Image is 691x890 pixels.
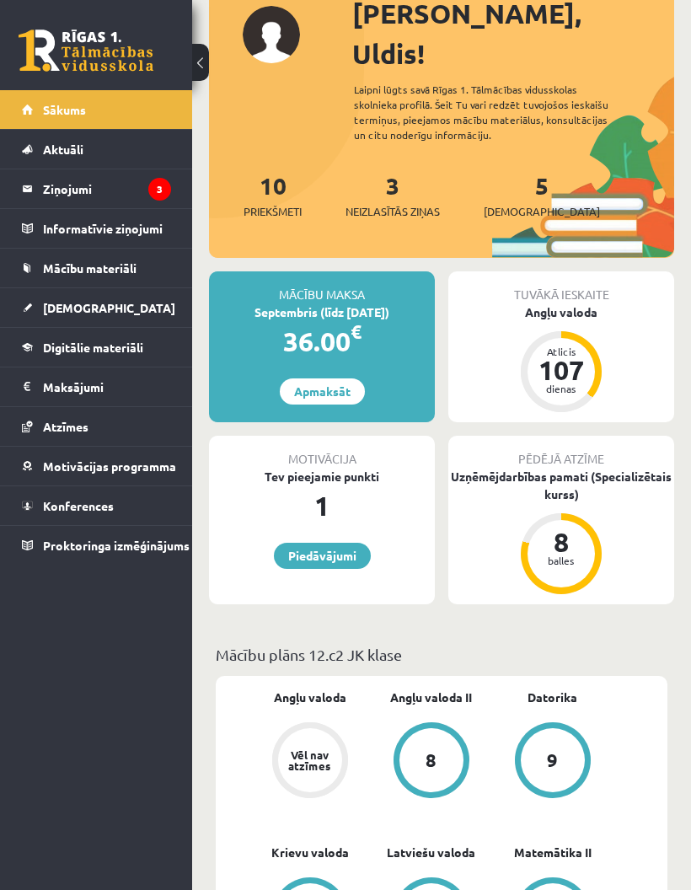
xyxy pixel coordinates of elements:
span: Motivācijas programma [43,458,176,474]
a: Sākums [22,90,171,129]
a: [DEMOGRAPHIC_DATA] [22,288,171,327]
a: Rīgas 1. Tālmācības vidusskola [19,29,153,72]
a: 8 [371,722,492,802]
legend: Maksājumi [43,367,171,406]
span: € [351,319,362,344]
div: Tuvākā ieskaite [448,271,674,303]
a: Atzīmes [22,407,171,446]
span: Priekšmeti [244,203,302,220]
div: Atlicis [536,346,587,357]
legend: Informatīvie ziņojumi [43,209,171,248]
a: Latviešu valoda [387,844,475,861]
a: Mācību materiāli [22,249,171,287]
a: Maksājumi [22,367,171,406]
a: Apmaksāt [280,378,365,405]
div: Uzņēmējdarbības pamati (Specializētais kurss) [448,468,674,503]
a: 10Priekšmeti [244,170,302,220]
div: balles [536,555,587,566]
div: Laipni lūgts savā Rīgas 1. Tālmācības vidusskolas skolnieka profilā. Šeit Tu vari redzēt tuvojošo... [354,82,633,142]
p: Mācību plāns 12.c2 JK klase [216,643,667,666]
legend: Ziņojumi [43,169,171,208]
span: Sākums [43,102,86,117]
div: 9 [547,751,558,769]
i: 3 [148,178,171,201]
div: Motivācija [209,436,435,468]
a: Proktoringa izmēģinājums [22,526,171,565]
a: 3Neizlasītās ziņas [345,170,440,220]
a: Digitālie materiāli [22,328,171,367]
a: Konferences [22,486,171,525]
a: 5[DEMOGRAPHIC_DATA] [484,170,600,220]
span: Aktuāli [43,142,83,157]
a: Vēl nav atzīmes [249,722,371,802]
div: Angļu valoda [448,303,674,321]
div: 1 [209,485,435,526]
div: Vēl nav atzīmes [287,749,334,771]
span: [DEMOGRAPHIC_DATA] [484,203,600,220]
div: Pēdējā atzīme [448,436,674,468]
div: 8 [426,751,437,769]
a: Angļu valoda Atlicis 107 dienas [448,303,674,415]
span: Konferences [43,498,114,513]
span: Neizlasītās ziņas [345,203,440,220]
span: Proktoringa izmēģinājums [43,538,190,553]
div: Tev pieejamie punkti [209,468,435,485]
a: Datorika [528,689,577,706]
a: Ziņojumi3 [22,169,171,208]
span: Atzīmes [43,419,88,434]
a: 9 [492,722,613,802]
div: dienas [536,383,587,394]
a: Aktuāli [22,130,171,169]
div: 36.00 [209,321,435,362]
a: Angļu valoda [274,689,346,706]
a: Motivācijas programma [22,447,171,485]
span: Digitālie materiāli [43,340,143,355]
span: Mācību materiāli [43,260,137,276]
div: Mācību maksa [209,271,435,303]
a: Matemātika II [514,844,592,861]
a: Informatīvie ziņojumi [22,209,171,248]
div: 8 [536,528,587,555]
a: Uzņēmējdarbības pamati (Specializētais kurss) 8 balles [448,468,674,597]
a: Angļu valoda II [390,689,472,706]
div: 107 [536,357,587,383]
a: Piedāvājumi [274,543,371,569]
a: Krievu valoda [271,844,349,861]
div: Septembris (līdz [DATE]) [209,303,435,321]
span: [DEMOGRAPHIC_DATA] [43,300,175,315]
